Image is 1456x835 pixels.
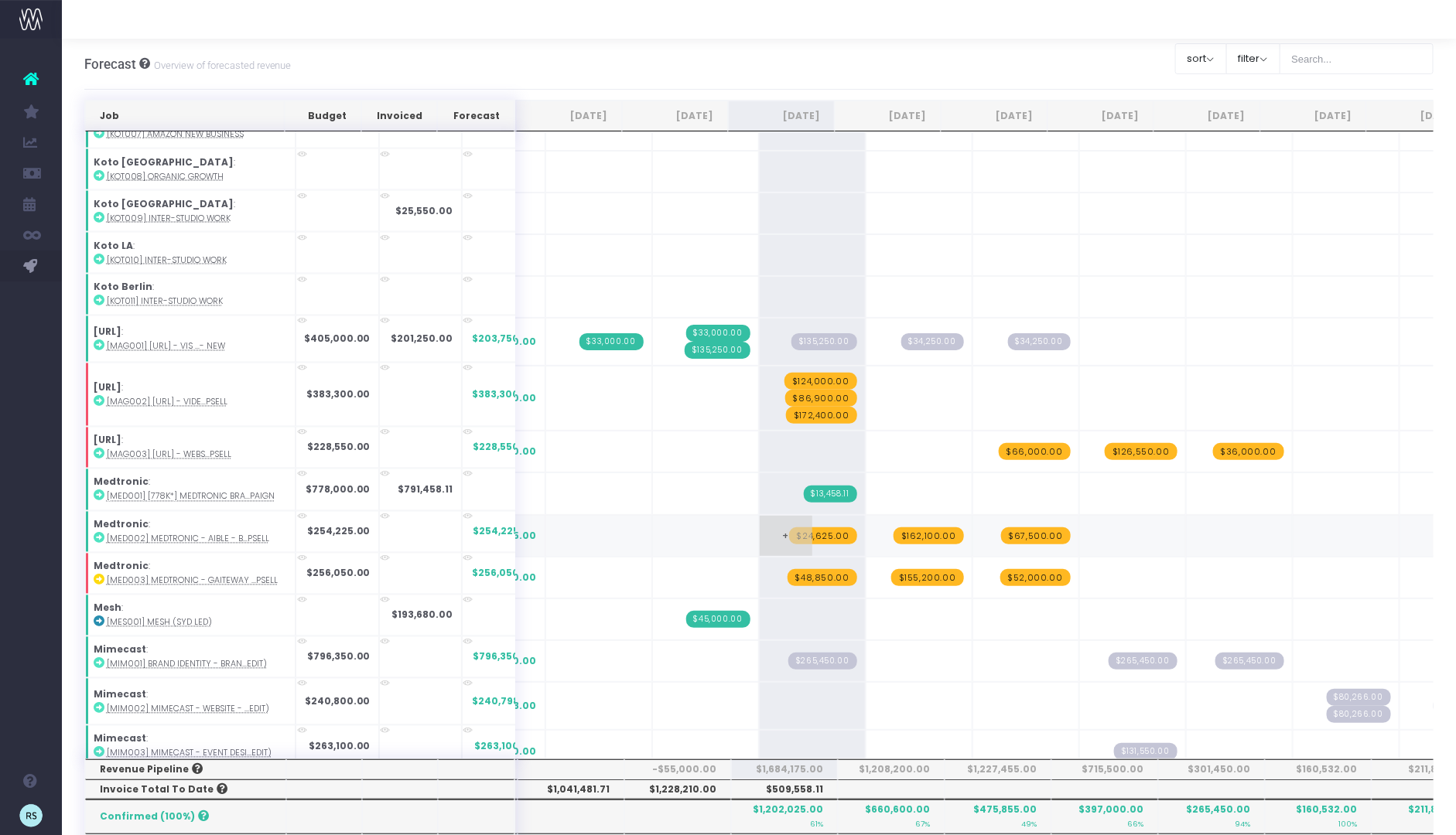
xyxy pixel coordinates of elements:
[1235,816,1250,829] small: 94%
[1021,816,1037,829] small: 49%
[94,239,133,252] strong: Koto LA
[838,759,945,779] th: $1,208,200.00
[784,373,857,390] span: wayahead Revenue Forecast Item
[1051,799,1158,833] th: $397,000.00
[838,799,945,833] th: $660,600.00
[85,799,286,833] th: Confirmed (100%)
[94,475,149,489] strong: Medtronic
[473,441,537,455] span: $228,550.00
[1265,759,1372,779] th: $160,532.00
[107,171,224,182] abbr: [KOT008] Organic Growth
[391,332,453,346] strong: $201,250.00
[760,516,812,556] span: +
[107,449,231,461] abbr: [MAG003] magicschool.ai - Website - Digital - Upsell
[518,779,624,799] th: $1,041,481.71
[686,611,750,628] span: Streamtime Invoice: 311 – [MES001] Mesh (SYD led)
[624,759,731,779] th: -$55,000.00
[835,101,941,131] th: Sep 25: activate to sort column ascending
[686,325,750,342] span: Streamtime Invoice: 316 – MagicSchool.ai - Brand Identity - Phase 1 (second 50%)
[1175,43,1227,74] button: sort
[1215,653,1284,670] span: Streamtime Draft Invoice: null – [MIM001] Brand Identity - Brand - New (Nick Edit)
[85,101,285,131] th: Job: activate to sort column ascending
[107,397,227,408] abbr: [MAG002] magicschool.ai - Video Development - Brand - Upsell
[475,740,537,754] span: $263,100.00
[1327,689,1391,706] span: Streamtime Draft Invoice: null – [MIM002] Mimecast - Website - Digital - New (Nick edit)
[361,101,437,131] th: Invoiced
[786,407,857,424] span: wayahead Revenue Forecast Item
[791,333,857,350] span: Streamtime Draft Invoice: null – MagicSchool.ai - Brand Identity - Phase 2 (second 50%)
[788,653,857,670] span: Streamtime Draft Invoice: null – [MIM001] Brand Identity - Brand - New (Nick Edit)
[1338,816,1357,829] small: 100%
[398,483,453,496] strong: $791,458.11
[788,569,857,586] span: wayahead Revenue Forecast Item
[107,254,227,266] abbr: [KOT010] Inter-Studio Work
[1109,653,1177,670] span: Streamtime Draft Invoice: null – [MIM001] Brand Identity - Brand - New (Nick Edit)
[107,296,223,308] abbr: [KOT011] Inter-Studio Work
[107,659,267,670] abbr: [MIM001] Brand Identity - Brand - New (Nick Edit)
[785,390,857,407] span: wayahead Revenue Forecast Item
[304,332,371,346] strong: $405,000.00
[94,197,234,210] strong: Koto [GEOGRAPHIC_DATA]
[85,725,296,767] td: :
[85,274,296,315] td: :
[473,650,537,664] span: $796,350.00
[85,636,296,678] td: :
[85,148,296,190] td: :
[1265,799,1372,833] th: $160,532.00
[306,483,371,496] strong: $778,000.00
[94,643,146,656] strong: Mimecast
[85,759,286,779] th: Revenue Pipeline
[94,381,121,394] strong: [URL]
[941,101,1047,131] th: Oct 25: activate to sort column ascending
[309,740,371,753] strong: $263,100.00
[94,732,146,745] strong: Mimecast
[1213,443,1284,460] span: wayahead Revenue Forecast Item
[94,688,146,701] strong: Mimecast
[473,695,537,709] span: $240,798.00
[516,101,622,131] th: Jun 25: activate to sort column ascending
[85,427,296,469] td: :
[85,779,286,799] th: Invoice Total To Date
[731,759,838,779] th: $1,684,175.00
[94,155,234,169] strong: Koto [GEOGRAPHIC_DATA]
[915,816,930,829] small: 67%
[945,759,1051,779] th: $1,227,455.00
[306,388,371,401] strong: $383,300.00
[622,101,728,131] th: Jul 25: activate to sort column ascending
[94,325,121,339] strong: [URL]
[85,232,296,274] td: :
[1008,333,1071,350] span: Streamtime Draft Invoice: null – MagicSchool.ai - Brand Identity - Phase 3 (second 50%)
[1158,799,1265,833] th: $265,450.00
[1260,101,1366,131] th: Jan 26: activate to sort column ascending
[307,525,371,538] strong: $254,225.00
[107,704,269,715] abbr: [MIM002] Mimecast - Website - Digital - New (Nick edit)
[789,527,857,544] span: wayahead Revenue Forecast Item
[307,650,371,663] strong: $796,350.00
[1001,527,1071,544] span: wayahead Revenue Forecast Item
[94,518,149,531] strong: Medtronic
[1105,443,1177,460] span: wayahead Revenue Forecast Item
[1327,706,1391,723] span: Streamtime Draft Invoice: null – [MIM002] Mimecast - Website - Digital - New (Nick edit)
[150,56,292,72] small: Overview of forecasted revenue
[473,332,537,346] span: $203,750.00
[107,617,212,629] abbr: [MES001] Mesh (SYD led)
[94,281,152,294] strong: Koto Berlin
[85,595,296,636] td: :
[107,213,231,224] abbr: [KOT009] Inter-Studio Work
[94,434,121,447] strong: [URL]
[999,443,1071,460] span: wayahead Revenue Forecast Item
[1280,43,1434,74] input: Search...
[1114,743,1177,760] span: Streamtime Draft Invoice: null – [MIM003] Mimecast - Event Design - Brand - New (Nick Edit)
[685,342,750,359] span: Streamtime Invoice: 317 – MagicSchool.ai - Brand Identity - Phase 2 (first 50%)
[731,799,838,833] th: $1,202,025.00
[891,569,964,586] span: wayahead Revenue Forecast Item
[945,799,1051,833] th: $475,855.00
[306,567,371,580] strong: $256,050.00
[94,560,149,573] strong: Medtronic
[392,608,453,622] strong: $193,680.00
[107,748,272,759] abbr: [MIM003] Mimecast - Event Design - Brand - New (Nick Edit)
[285,101,361,131] th: Budget
[728,101,834,131] th: Aug 25: activate to sort column ascending
[305,695,371,708] strong: $240,800.00
[473,567,537,581] span: $256,050.00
